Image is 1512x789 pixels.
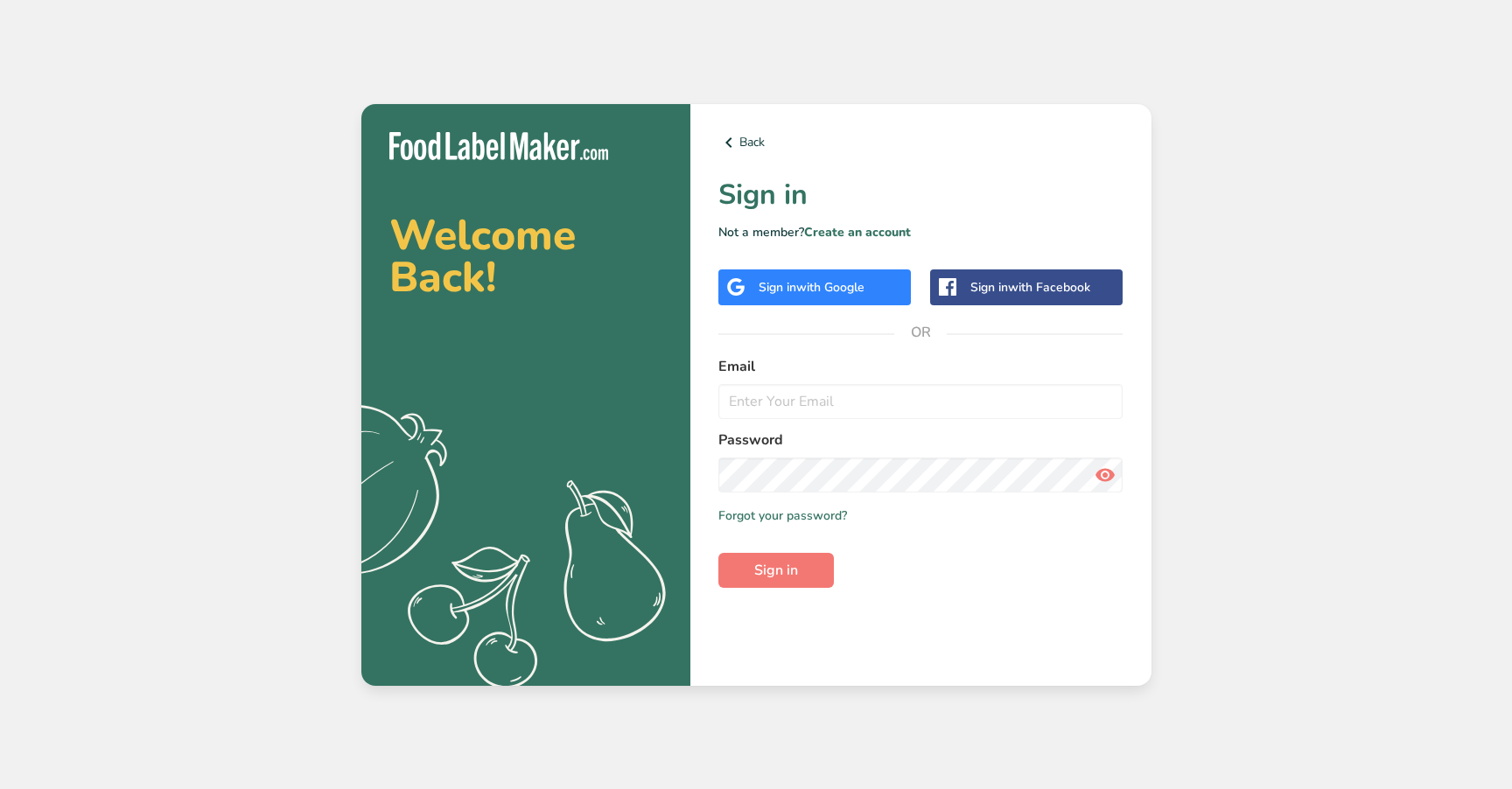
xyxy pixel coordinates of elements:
input: Enter Your Email [718,384,1123,419]
span: with Google [796,279,864,296]
label: Email [718,356,1123,377]
img: Food Label Maker [389,132,608,161]
h2: Welcome Back! [389,214,662,298]
a: Create an account [804,224,911,241]
div: Sign in [759,278,864,297]
div: Sign in [970,278,1090,297]
label: Password [718,429,1123,450]
p: Not a member? [718,223,1123,241]
span: with Facebook [1008,279,1090,296]
h1: Sign in [718,174,1123,216]
span: OR [894,306,947,359]
span: Sign in [754,560,798,581]
a: Back [718,132,1123,153]
a: Forgot your password? [718,506,847,525]
button: Sign in [718,553,834,588]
